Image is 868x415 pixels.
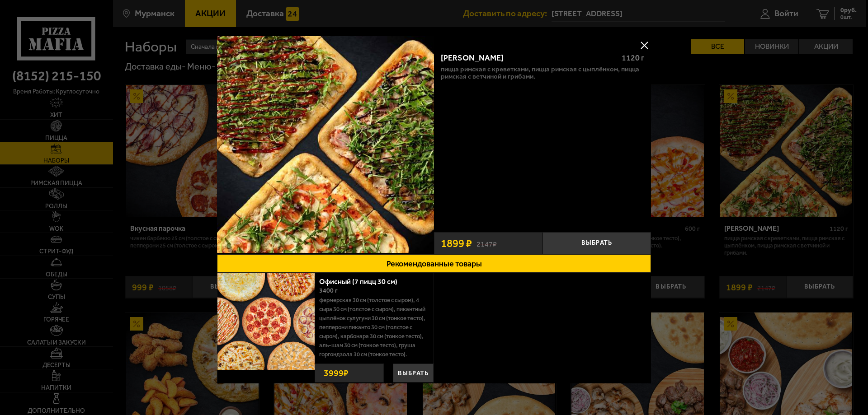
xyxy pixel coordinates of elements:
s: 2147 ₽ [476,238,497,248]
p: Фермерская 30 см (толстое с сыром), 4 сыра 30 см (толстое с сыром), Пикантный цыплёнок сулугуни 3... [319,296,427,359]
button: Выбрать [542,232,651,254]
span: 1899 ₽ [441,238,472,249]
div: [PERSON_NAME] [441,53,614,63]
a: Офисный (7 пицц 30 см) [319,277,406,286]
a: Мама Миа [217,36,434,254]
button: Выбрать [393,364,434,382]
span: 1120 г [622,53,644,63]
p: Пицца Римская с креветками, Пицца Римская с цыплёнком, Пицца Римская с ветчиной и грибами. [441,65,644,80]
span: 3400 г [319,287,338,294]
strong: 3999 ₽ [321,364,351,382]
img: Мама Миа [217,36,434,253]
button: Рекомендованные товары [217,254,651,273]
